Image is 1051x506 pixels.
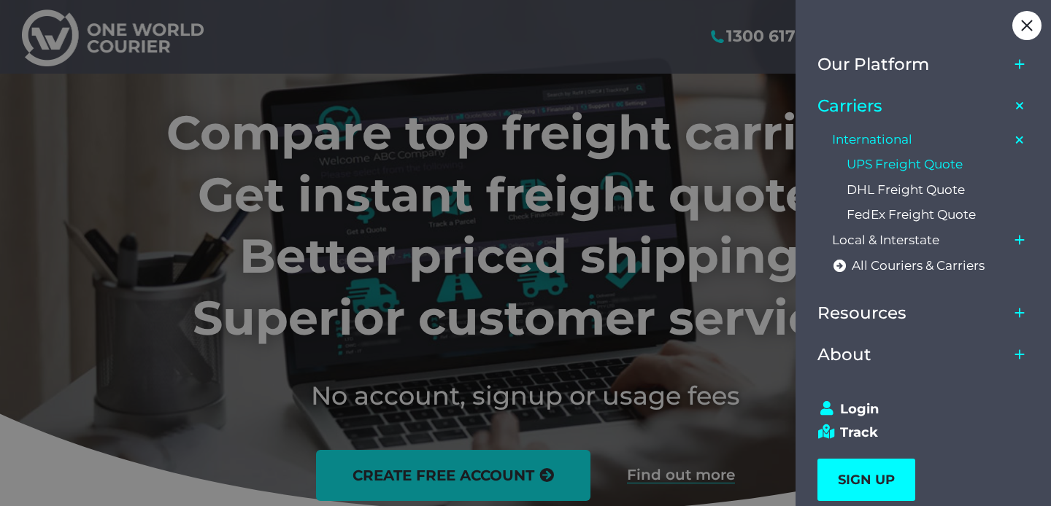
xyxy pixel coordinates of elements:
[847,152,1031,177] a: UPS Freight Quote
[832,132,912,147] span: International
[817,345,871,365] span: About
[817,85,1009,127] a: Carriers
[817,334,1009,375] a: About
[847,177,1031,203] a: DHL Freight Quote
[817,292,1009,334] a: Resources
[847,182,965,198] span: DHL Freight Quote
[832,227,1009,253] a: Local & Interstate
[817,44,1009,85] a: Our Platform
[817,424,1016,440] a: Track
[832,233,939,248] span: Local & Interstate
[817,96,882,116] span: Carriers
[817,55,929,74] span: Our Platform
[817,303,906,323] span: Resources
[847,207,976,222] span: FedEx Freight Quote
[832,127,1009,152] a: International
[838,472,895,488] span: SIGN UP
[832,253,1031,279] a: All Couriers & Carriers
[847,157,963,172] span: UPS Freight Quote
[817,459,915,501] a: SIGN UP
[817,401,1016,417] a: Login
[1012,11,1042,40] div: Close
[852,258,985,273] span: All Couriers & Carriers
[847,203,1031,228] a: FedEx Freight Quote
